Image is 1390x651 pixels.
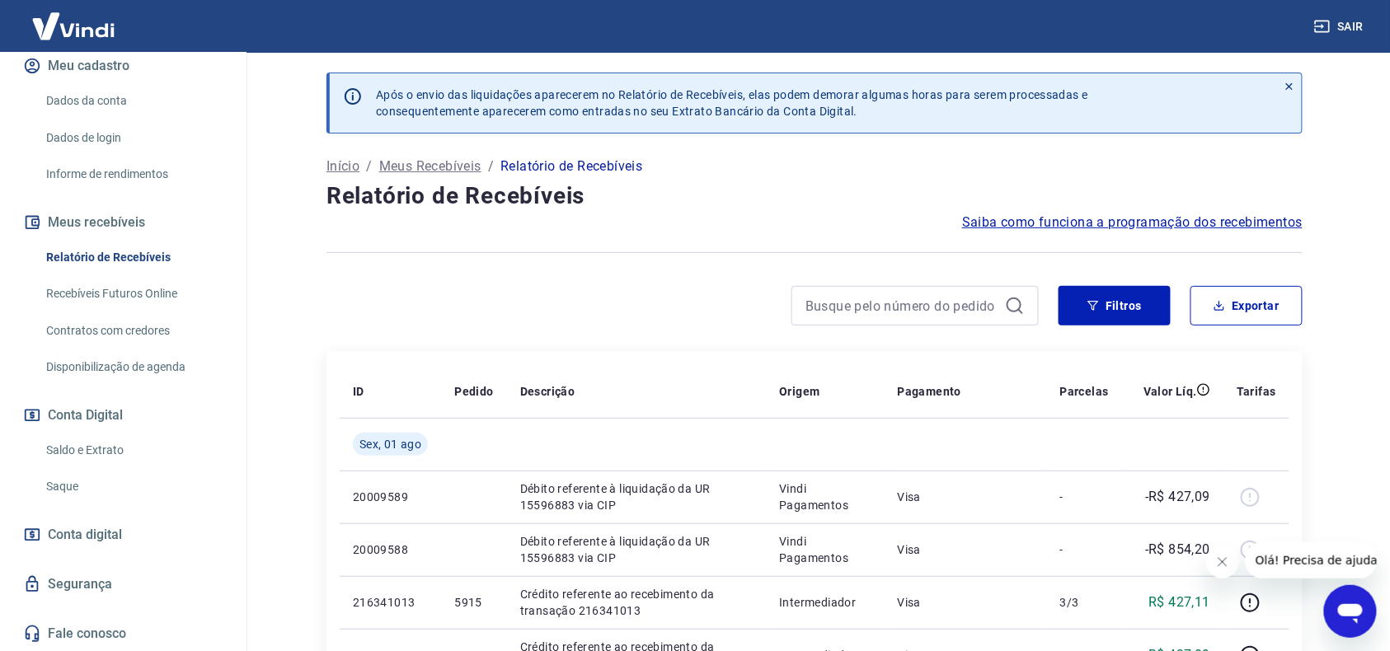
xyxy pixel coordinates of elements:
span: Sex, 01 ago [359,436,421,452]
p: Valor Líq. [1143,383,1197,400]
a: Meus Recebíveis [379,157,481,176]
p: 20009589 [353,489,428,505]
p: Relatório de Recebíveis [500,157,642,176]
a: Saque [40,470,227,503]
button: Meus recebíveis [20,204,227,241]
a: Recebíveis Futuros Online [40,277,227,311]
p: Visa [898,541,1034,558]
a: Informe de rendimentos [40,157,227,191]
p: / [488,157,494,176]
iframe: Mensagem da empresa [1246,542,1377,578]
iframe: Fechar mensagem [1206,546,1239,578]
p: -R$ 854,20 [1145,540,1210,560]
p: 5915 [454,594,493,611]
p: -R$ 427,09 [1145,487,1210,507]
p: Intermediador [779,594,871,611]
p: Após o envio das liquidações aparecerem no Relatório de Recebíveis, elas podem demorar algumas ho... [376,87,1088,119]
span: Conta digital [48,523,122,546]
p: Vindi Pagamentos [779,480,871,513]
h4: Relatório de Recebíveis [326,180,1303,213]
a: Saiba como funciona a programação dos recebimentos [962,213,1303,232]
p: R$ 427,11 [1149,592,1211,612]
p: Visa [898,594,1034,611]
a: Dados de login [40,121,227,155]
a: Dados da conta [40,84,227,118]
a: Segurança [20,566,227,602]
p: Parcelas [1060,383,1109,400]
a: Conta digital [20,517,227,553]
p: Débito referente à liquidação da UR 15596883 via CIP [520,480,754,513]
a: Disponibilização de agenda [40,350,227,384]
iframe: Botão para abrir a janela de mensagens [1324,585,1377,638]
a: Relatório de Recebíveis [40,241,227,274]
p: / [366,157,372,176]
button: Sair [1311,12,1370,42]
p: 216341013 [353,594,428,611]
span: Olá! Precisa de ajuda? [10,12,139,25]
p: 20009588 [353,541,428,558]
p: - [1060,489,1109,505]
a: Início [326,157,359,176]
p: Débito referente à liquidação da UR 15596883 via CIP [520,533,754,566]
p: ID [353,383,364,400]
p: Tarifas [1237,383,1276,400]
input: Busque pelo número do pedido [805,293,998,318]
p: 3/3 [1060,594,1109,611]
p: Crédito referente ao recebimento da transação 216341013 [520,586,754,619]
a: Contratos com credores [40,314,227,348]
p: Vindi Pagamentos [779,533,871,566]
a: Saldo e Extrato [40,433,227,467]
button: Exportar [1190,286,1303,325]
p: - [1060,541,1109,558]
img: Vindi [20,1,127,51]
button: Meu cadastro [20,48,227,84]
p: Pedido [454,383,493,400]
p: Pagamento [898,383,962,400]
p: Origem [779,383,819,400]
p: Descrição [520,383,575,400]
button: Conta Digital [20,397,227,433]
p: Visa [898,489,1034,505]
button: Filtros [1059,286,1171,325]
